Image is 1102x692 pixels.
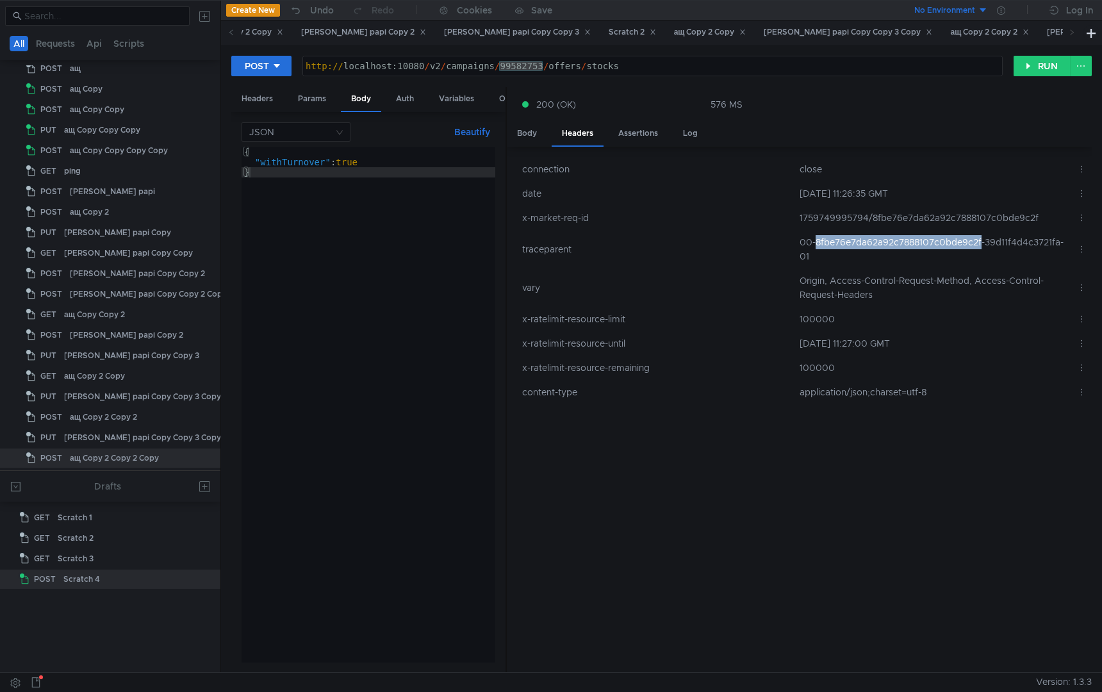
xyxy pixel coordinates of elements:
td: traceparent [517,230,794,268]
div: [PERSON_NAME] papi Copy Copy 3 Copy [64,387,221,406]
button: Requests [32,36,79,51]
td: 100000 [794,356,1072,380]
td: connection [517,157,794,181]
span: POST [40,284,62,304]
div: Body [341,87,381,112]
button: Beautify [449,124,495,140]
span: POST [40,449,62,468]
div: Headers [552,122,604,147]
td: vary [517,268,794,307]
div: Scratch 2 [609,26,656,39]
div: [PERSON_NAME] papi Copy 2 [301,26,426,39]
div: Params [288,87,336,111]
span: PUT [40,387,56,406]
button: Redo [343,1,403,20]
span: GET [40,243,56,263]
div: Scratch 4 [63,570,100,589]
div: [PERSON_NAME] papi Copy Copy 2 Copy [70,284,227,304]
td: [DATE] 11:26:35 GMT [794,181,1072,206]
span: GET [34,549,50,568]
div: [PERSON_NAME] papi Copy Copy 3 [64,346,199,365]
span: POST [40,59,62,78]
span: 200 (OK) [536,97,576,111]
div: No Environment [914,4,975,17]
div: ащ Copy Copy [70,100,124,119]
div: Cookies [457,3,492,18]
div: ащ Copy 2 [70,202,109,222]
button: POST [231,56,292,76]
div: Scratch 2 [58,529,94,548]
button: All [10,36,28,51]
div: ащ Copy 2 Copy [674,26,746,39]
button: Create New [226,4,280,17]
input: Search... [24,9,182,23]
span: GET [34,529,50,548]
td: x-ratelimit-resource-limit [517,307,794,331]
span: GET [34,508,50,527]
td: x-market-req-id [517,206,794,230]
span: GET [40,305,56,324]
span: POST [40,100,62,119]
div: [PERSON_NAME] papi Copy 2 [70,325,183,345]
div: ащ Copy Copy Copy Copy [70,141,168,160]
td: 1759749995794/8fbe76e7da62a92c7888107c0bde9c2f [794,206,1072,230]
div: Scratch 3 [58,549,94,568]
td: [DATE] 11:27:00 GMT [794,331,1072,356]
div: 576 MS [711,99,743,110]
div: [PERSON_NAME] papi Copy Copy 3 [444,26,591,39]
div: ащ Copy [70,79,103,99]
div: Auth [386,87,424,111]
div: Log In [1066,3,1093,18]
span: POST [34,570,56,589]
span: GET [40,367,56,386]
span: Version: 1.3.3 [1036,673,1092,691]
span: GET [40,161,56,181]
td: x-ratelimit-resource-remaining [517,356,794,380]
button: Scripts [110,36,148,51]
span: POST [40,79,62,99]
div: [PERSON_NAME] papi Copy [64,223,171,242]
button: RUN [1014,56,1071,76]
div: ащ Copy Copy Copy [64,120,140,140]
td: content-type [517,380,794,404]
td: x-ratelimit-resource-until [517,331,794,356]
span: POST [40,408,62,427]
div: Redo [372,3,394,18]
div: ping [64,161,81,181]
div: ащ Copy 2 Copy 2 [950,26,1029,39]
button: Undo [280,1,343,20]
div: Assertions [608,122,668,145]
td: application/json;charset=utf-8 [794,380,1072,404]
div: Log [673,122,708,145]
div: Undo [310,3,334,18]
div: Other [489,87,531,111]
span: POST [40,264,62,283]
td: Origin, Access-Control-Request-Method, Access-Control-Request-Headers [794,268,1072,307]
div: Save [531,6,552,15]
td: 100000 [794,307,1072,331]
div: [PERSON_NAME] papi [70,182,155,201]
div: [PERSON_NAME] papi Copy Copy 3 Copy [764,26,932,39]
span: POST [40,182,62,201]
span: POST [40,325,62,345]
span: POST [40,202,62,222]
td: 00-8fbe76e7da62a92c7888107c0bde9c2f-39d11f4d4c3721fa-01 [794,230,1072,268]
div: [PERSON_NAME] papi Copy Copy [64,243,193,263]
div: [PERSON_NAME] papi Copy Copy 3 Copy 2 [64,428,227,447]
div: Scratch 1 [58,508,92,527]
div: Body [507,122,547,145]
div: ащ Copy 2 Copy 2 [70,408,137,427]
span: PUT [40,346,56,365]
div: Drafts [94,479,121,494]
div: [PERSON_NAME] papi Copy Copy 2 [70,264,205,283]
div: Variables [429,87,484,111]
div: ащ [70,59,81,78]
div: ащ Copy 2 Copy 2 Copy [70,449,159,468]
div: ащ Copy Copy 2 [64,305,125,324]
button: Api [83,36,106,51]
span: POST [40,141,62,160]
span: PUT [40,120,56,140]
td: date [517,181,794,206]
div: Headers [231,87,283,111]
td: close [794,157,1072,181]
